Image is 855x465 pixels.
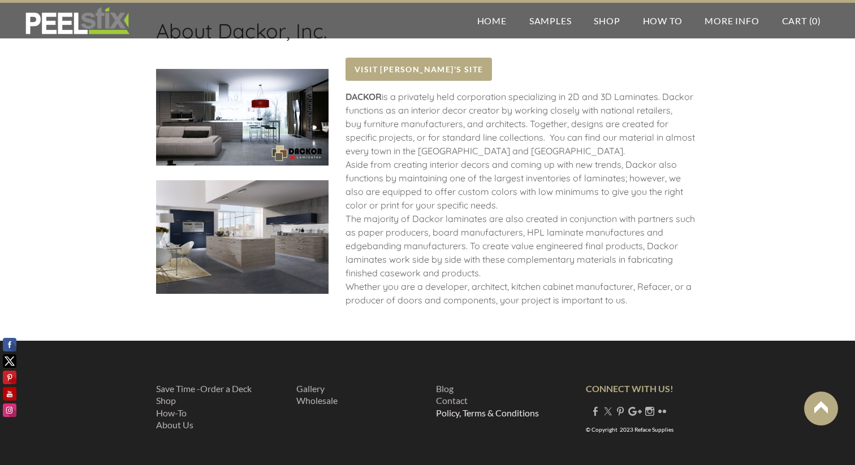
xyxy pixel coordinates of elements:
[156,395,176,406] a: Shop
[156,419,193,430] a: About Us
[156,383,252,394] a: Save Time -Order a Deck
[658,406,667,416] a: Flickr
[296,383,325,394] a: Gallery​
[156,407,187,418] a: How-To
[346,90,699,318] div: is a privately held corporation specializing in 2D and 3D Laminates. Dackor functions as an inter...
[156,69,329,166] img: Picture
[436,407,539,418] a: Policy, Terms & Conditions
[582,3,631,38] a: Shop
[591,406,600,416] a: Facebook
[616,406,625,416] a: Pinterest
[23,7,132,35] img: REFACE SUPPLIES
[586,383,673,394] strong: CONNECT WITH US!
[693,3,770,38] a: More Info
[603,406,612,416] a: Twitter
[296,395,338,406] a: ​Wholesale
[586,426,673,433] font: © Copyright 2023 Reface Supplies
[812,15,818,26] span: 0
[771,3,832,38] a: Cart (0)
[346,91,382,102] strong: DACKOR
[632,3,694,38] a: How To
[156,180,329,293] img: Picture
[436,383,454,394] a: Blog
[466,3,518,38] a: Home
[628,406,642,416] a: Plus
[296,383,338,406] font: ​
[645,406,654,416] a: Instagram
[436,395,468,406] a: Contact
[518,3,583,38] a: Samples
[346,58,492,81] a: Visit [PERSON_NAME]'s Site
